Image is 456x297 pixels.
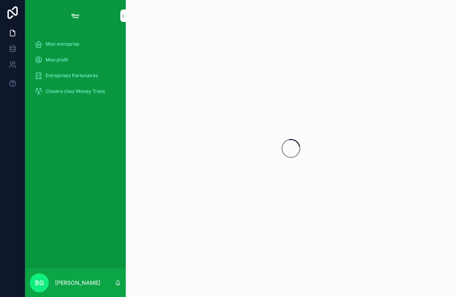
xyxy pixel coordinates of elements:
[46,41,79,47] span: Mon entreprise
[35,278,44,288] span: BG
[46,88,105,95] span: Closers chez Money Trees
[30,53,121,67] a: Mon profil
[55,279,100,287] p: [PERSON_NAME]
[46,57,68,63] span: Mon profil
[69,9,82,22] img: App logo
[25,32,126,109] div: scrollable content
[30,84,121,98] a: Closers chez Money Trees
[46,72,98,79] span: Entreprises Partenaires
[30,69,121,83] a: Entreprises Partenaires
[30,37,121,51] a: Mon entreprise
